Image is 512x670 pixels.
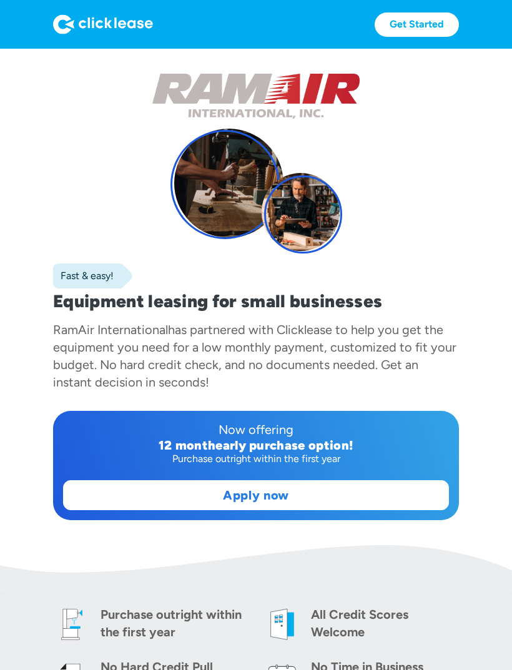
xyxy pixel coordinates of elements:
[375,12,459,37] a: Get Started
[262,173,340,251] img: Right image
[53,270,114,282] div: Fast & easy!
[263,606,301,643] img: welcome icon
[53,322,456,390] div: has partnered with Clicklease to help you get the equipment you need for a low monthly payment, c...
[311,606,459,641] div: All Credit Scores Welcome
[159,438,216,453] div: 12 month
[64,481,448,510] a: Apply now
[53,322,168,337] div: RamAir International
[53,14,153,34] img: Logo
[215,438,353,453] div: early purchase option!
[174,129,283,238] img: Left image
[53,291,459,311] h1: Equipment leasing for small businesses
[101,606,249,641] div: Purchase outright within the first year
[63,453,449,465] div: Purchase outright within the first year
[53,606,91,643] img: drill press icon
[63,421,449,438] div: Now offering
